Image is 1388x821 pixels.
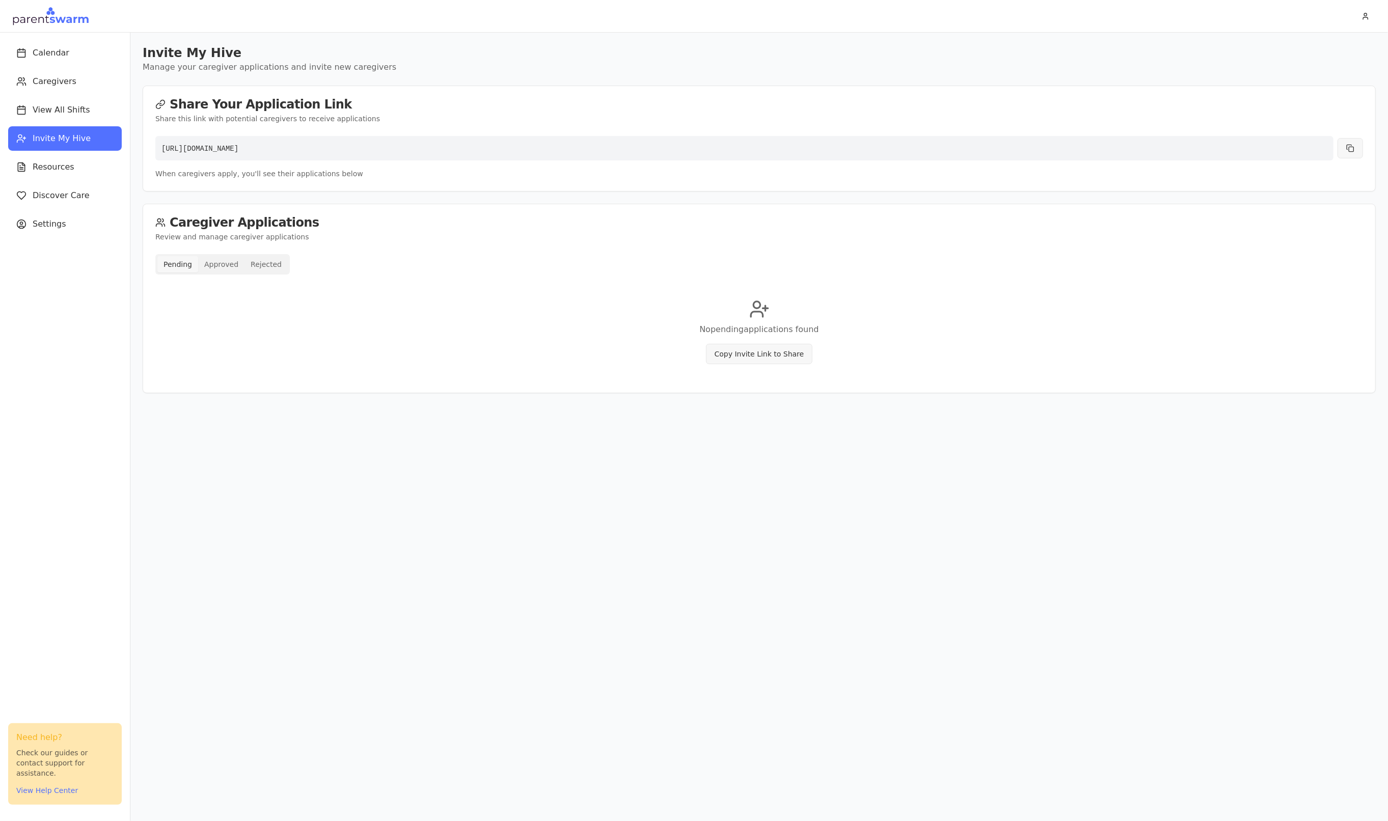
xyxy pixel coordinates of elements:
button: Copy Invite Link to Share [706,344,813,364]
h3: Share Your Application Link [155,98,1363,111]
span: Discover Care [33,189,90,202]
button: Caregivers [8,69,122,94]
span: Resources [33,161,74,173]
code: [URL][DOMAIN_NAME] [161,145,238,153]
p: Share this link with potential caregivers to receive applications [155,114,1363,124]
button: Pending [157,256,198,272]
button: Approved [198,256,244,272]
h1: Invite My Hive [143,45,1376,61]
p: Manage your caregiver applications and invite new caregivers [143,61,1376,73]
img: Parentswarm Logo [12,6,89,26]
h3: Caregiver Applications [155,216,1363,229]
button: Resources [8,155,122,179]
span: Invite My Hive [33,132,91,145]
h3: Need help? [16,731,114,744]
button: View All Shifts [8,98,122,122]
span: View All Shifts [33,104,90,116]
p: No pending applications found [155,323,1363,336]
button: Invite My Hive [8,126,122,151]
p: Review and manage caregiver applications [155,232,1363,242]
button: View Help Center [16,785,78,796]
span: Settings [33,218,66,230]
button: Discover Care [8,183,122,208]
span: Calendar [33,47,69,59]
span: Caregivers [33,75,76,88]
button: Calendar [8,41,122,65]
button: Rejected [244,256,288,272]
button: Settings [8,212,122,236]
div: When caregivers apply, you'll see their applications below [155,169,1363,179]
p: Check our guides or contact support for assistance. [16,748,114,778]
